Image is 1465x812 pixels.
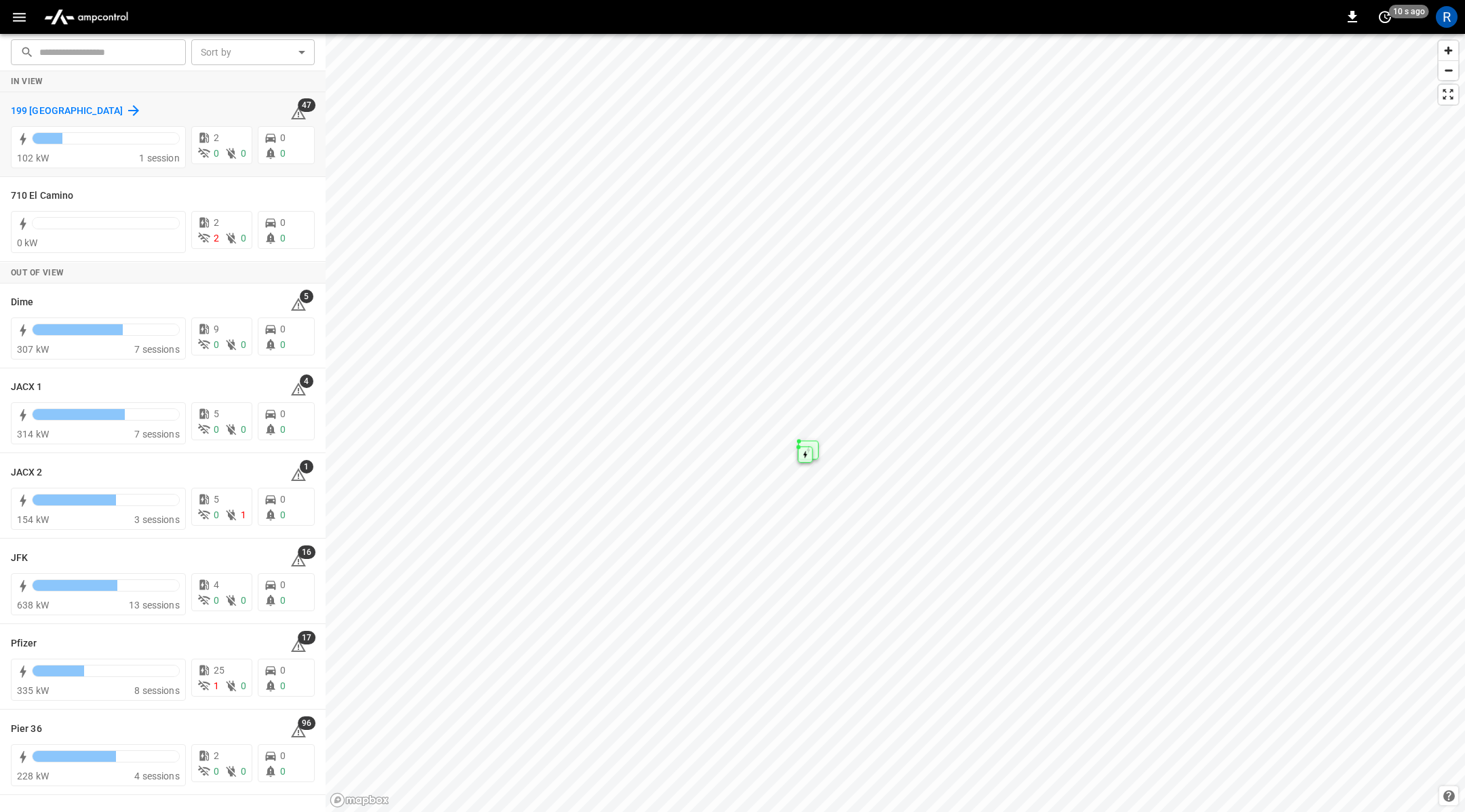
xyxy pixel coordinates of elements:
[11,189,73,204] h6: 710 El Camino
[1374,6,1396,28] button: set refresh interval
[17,429,49,440] span: 314 kW
[39,4,134,30] img: ampcontrol.io logo
[17,771,49,781] span: 228 kW
[241,509,246,520] span: 1
[280,217,286,228] span: 0
[241,339,246,350] span: 0
[1436,6,1458,28] div: profile-icon
[11,465,43,480] h6: JACX 2
[17,600,49,611] span: 638 kW
[11,722,42,737] h6: Pier 36
[129,600,180,611] span: 13 sessions
[214,509,219,520] span: 0
[280,665,286,676] span: 0
[280,680,286,691] span: 0
[1439,61,1458,80] span: Zoom out
[11,380,43,395] h6: JACX 1
[11,104,123,119] h6: 199 Erie
[1439,60,1458,80] button: Zoom out
[241,680,246,691] span: 0
[280,408,286,419] span: 0
[11,636,37,651] h6: Pfizer
[214,233,219,244] span: 2
[214,680,219,691] span: 1
[298,98,315,112] span: 47
[280,148,286,159] span: 0
[214,750,219,761] span: 2
[134,771,180,781] span: 4 sessions
[298,631,315,644] span: 17
[280,579,286,590] span: 0
[241,595,246,606] span: 0
[214,766,219,777] span: 0
[214,424,219,435] span: 0
[298,716,315,730] span: 96
[1389,5,1429,18] span: 10 s ago
[134,685,180,696] span: 8 sessions
[300,374,313,388] span: 4
[241,148,246,159] span: 0
[17,514,49,525] span: 154 kW
[17,153,49,163] span: 102 kW
[280,339,286,350] span: 0
[214,494,219,505] span: 5
[17,237,38,248] span: 0 kW
[280,494,286,505] span: 0
[798,440,819,459] div: Map marker
[330,792,389,808] a: Mapbox homepage
[300,460,313,473] span: 1
[134,514,180,525] span: 3 sessions
[134,429,180,440] span: 7 sessions
[134,344,180,355] span: 7 sessions
[280,766,286,777] span: 0
[214,579,219,590] span: 4
[241,766,246,777] span: 0
[214,665,224,676] span: 25
[11,77,43,86] strong: In View
[241,233,246,244] span: 0
[798,446,813,463] div: Map marker
[214,408,219,419] span: 5
[214,148,219,159] span: 0
[11,295,33,310] h6: Dime
[280,324,286,334] span: 0
[280,424,286,435] span: 0
[139,153,179,163] span: 1 session
[298,545,315,559] span: 16
[214,595,219,606] span: 0
[214,217,219,228] span: 2
[241,424,246,435] span: 0
[214,339,219,350] span: 0
[280,595,286,606] span: 0
[11,551,28,566] h6: JFK
[300,290,313,303] span: 5
[17,344,49,355] span: 307 kW
[11,268,64,277] strong: Out of View
[280,509,286,520] span: 0
[280,233,286,244] span: 0
[214,132,219,143] span: 2
[1439,41,1458,60] button: Zoom in
[17,685,49,696] span: 335 kW
[214,324,219,334] span: 9
[280,132,286,143] span: 0
[280,750,286,761] span: 0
